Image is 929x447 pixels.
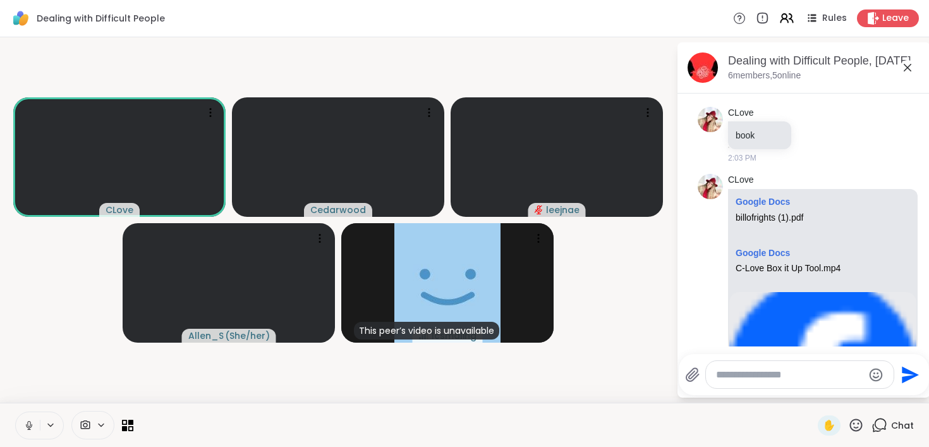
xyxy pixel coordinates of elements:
p: book [736,129,784,142]
span: 2:03 PM [728,152,756,164]
span: Allen_S [188,329,224,342]
span: audio-muted [535,205,543,214]
div: C-Love Box it Up Tool.mp4 [736,263,910,274]
img: https://sharewell-space-live.sfo3.digitaloceanspaces.com/user-generated/380e89db-2a5e-43fa-ad13-d... [698,174,723,199]
textarea: Type your message [716,369,863,381]
a: CLove [728,107,753,119]
span: Leave [882,12,909,25]
a: Attachment [736,248,790,258]
img: ShareWell Logomark [10,8,32,29]
span: ( She/her ) [225,329,270,342]
span: Chat [891,419,914,432]
a: Attachment [736,197,790,207]
img: Dealing with Difficult People, Oct 06 [688,52,718,83]
button: Send [894,360,923,389]
img: https://sharewell-space-live.sfo3.digitaloceanspaces.com/user-generated/380e89db-2a5e-43fa-ad13-d... [698,107,723,132]
span: leejnae [546,204,580,216]
span: Dealing with Difficult People [37,12,165,25]
a: CLove [728,174,753,187]
span: CLove [106,204,133,216]
button: Emoji picker [868,367,883,383]
div: This peer’s video is unavailable [354,322,499,340]
p: 6 members, 5 online [728,70,801,82]
span: ✋ [823,418,835,433]
div: billofrights (1).pdf [736,212,910,223]
span: Cedarwood [310,204,366,216]
div: Dealing with Difficult People, [DATE] [728,53,920,69]
span: Rules [822,12,847,25]
img: lcsmaling [394,223,501,343]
